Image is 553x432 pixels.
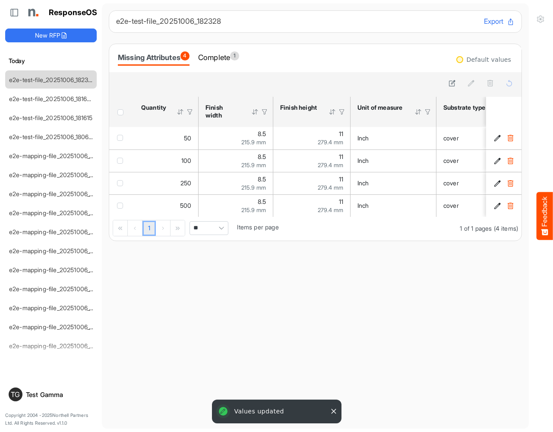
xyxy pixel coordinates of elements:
[351,149,436,172] td: Inch is template cell Column Header httpsnorthellcomontologiesmapping-rulesmeasurementhasunitofme...
[9,190,109,197] a: e2e-mapping-file_20251006_173800
[199,172,273,194] td: 8.5 is template cell Column Header httpsnorthellcomontologiesmapping-rulesmeasurementhasfinishsiz...
[9,95,94,102] a: e2e-test-file_20251006_181635
[9,228,108,235] a: e2e-mapping-file_20251006_152957
[494,225,518,232] span: (4 items)
[443,104,486,111] div: Substrate type
[443,157,459,164] span: cover
[109,127,134,149] td: checkbox
[9,152,108,159] a: e2e-mapping-file_20251006_174140
[142,221,156,236] a: Page 1 of 1 Pages
[338,108,346,116] div: Filter Icon
[26,391,93,398] div: Test Gamma
[493,201,502,210] button: Edit
[9,323,107,330] a: e2e-mapping-file_20251006_151233
[116,18,477,25] h6: e2e-test-file_20251006_182328
[9,133,95,140] a: e2e-test-file_20251006_180610
[180,179,191,187] span: 250
[9,266,107,273] a: e2e-mapping-file_20251006_151638
[484,16,515,27] button: Export
[118,51,190,64] div: Missing Attributes
[351,194,436,217] td: Inch is template cell Column Header httpsnorthellcomontologiesmapping-rulesmeasurementhasunitofme...
[199,127,273,149] td: 8.5 is template cell Column Header httpsnorthellcomontologiesmapping-rulesmeasurementhasfinishsiz...
[141,104,165,111] div: Quantity
[180,202,191,209] span: 500
[109,149,134,172] td: checkbox
[109,97,134,127] th: Header checkbox
[339,130,343,137] span: 11
[241,162,266,168] span: 215.9 mm
[258,175,266,183] span: 8.5
[24,4,41,21] img: Northell
[9,171,108,178] a: e2e-mapping-file_20251006_173858
[199,149,273,172] td: 8.5 is template cell Column Header httpsnorthellcomontologiesmapping-rulesmeasurementhasfinishsiz...
[351,172,436,194] td: Inch is template cell Column Header httpsnorthellcomontologiesmapping-rulesmeasurementhasunitofme...
[237,223,278,231] span: Items per page
[506,134,515,143] button: Delete
[273,127,351,149] td: 11 is template cell Column Header httpsnorthellcomontologiesmapping-rulesmeasurementhasfinishsize...
[186,108,194,116] div: Filter Icon
[436,194,519,217] td: cover is template cell Column Header httpsnorthellcomontologiesmapping-rulesmaterialhassubstratem...
[273,194,351,217] td: 11 is template cell Column Header httpsnorthellcomontologiesmapping-rulesmeasurementhasfinishsize...
[467,57,511,63] div: Default values
[181,157,191,164] span: 100
[128,220,142,236] div: Go to previous page
[486,127,523,149] td: a59b24f3-bf20-4dd5-a1b6-ddf3a3e866ed is template cell Column Header
[9,247,108,254] a: e2e-mapping-file_20251006_152733
[486,149,523,172] td: 28054f7b-1143-40b1-af56-6ef276378c78 is template cell Column Header
[357,134,369,142] span: Inch
[9,76,95,83] a: e2e-test-file_20251006_182328
[214,401,340,422] div: Values updated
[241,184,266,191] span: 215.9 mm
[241,206,266,213] span: 215.9 mm
[134,127,199,149] td: 50 is template cell Column Header httpsnorthellcomontologiesmapping-rulesorderhasquantity
[9,114,93,121] a: e2e-test-file_20251006_181615
[134,149,199,172] td: 100 is template cell Column Header httpsnorthellcomontologiesmapping-rulesorderhasquantity
[443,179,459,187] span: cover
[9,304,107,311] a: e2e-mapping-file_20251006_151326
[109,217,521,241] div: Pager Container
[318,162,343,168] span: 279.4 mm
[357,202,369,209] span: Inch
[261,108,269,116] div: Filter Icon
[443,134,459,142] span: cover
[241,139,266,146] span: 215.9 mm
[9,209,109,216] a: e2e-mapping-file_20251006_173506
[486,194,523,217] td: bea78d74-a9a9-420b-a171-2b242c33e22c is template cell Column Header
[436,127,519,149] td: cover is template cell Column Header httpsnorthellcomontologiesmapping-rulesmaterialhassubstratem...
[184,134,191,142] span: 50
[258,153,266,160] span: 8.5
[318,184,343,191] span: 279.4 mm
[230,51,239,60] span: 1
[318,206,343,213] span: 279.4 mm
[506,179,515,187] button: Delete
[339,153,343,160] span: 11
[113,220,128,236] div: Go to first page
[134,194,199,217] td: 500 is template cell Column Header httpsnorthellcomontologiesmapping-rulesorderhasquantity
[273,172,351,194] td: 11 is template cell Column Header httpsnorthellcomontologiesmapping-rulesmeasurementhasfinishsize...
[493,134,502,143] button: Edit
[180,51,190,60] span: 4
[273,149,351,172] td: 11 is template cell Column Header httpsnorthellcomontologiesmapping-rulesmeasurementhasfinishsize...
[318,139,343,146] span: 279.4 mm
[506,201,515,210] button: Delete
[109,172,134,194] td: checkbox
[9,285,108,292] a: e2e-mapping-file_20251006_151344
[443,202,459,209] span: cover
[156,220,171,236] div: Go to next page
[258,198,266,205] span: 8.5
[49,8,98,17] h1: ResponseOS
[5,56,97,66] h6: Today
[424,108,432,116] div: Filter Icon
[436,149,519,172] td: cover is template cell Column Header httpsnorthellcomontologiesmapping-rulesmaterialhassubstratem...
[493,156,502,165] button: Edit
[5,29,97,42] button: New RFP
[357,157,369,164] span: Inch
[280,104,317,111] div: Finish height
[351,127,436,149] td: Inch is template cell Column Header httpsnorthellcomontologiesmapping-rulesmeasurementhasunitofme...
[339,175,343,183] span: 11
[436,172,519,194] td: cover is template cell Column Header httpsnorthellcomontologiesmapping-rulesmaterialhassubstratem...
[357,104,403,111] div: Unit of measure
[171,220,185,236] div: Go to last page
[460,225,492,232] span: 1 of 1 pages
[198,51,239,64] div: Complete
